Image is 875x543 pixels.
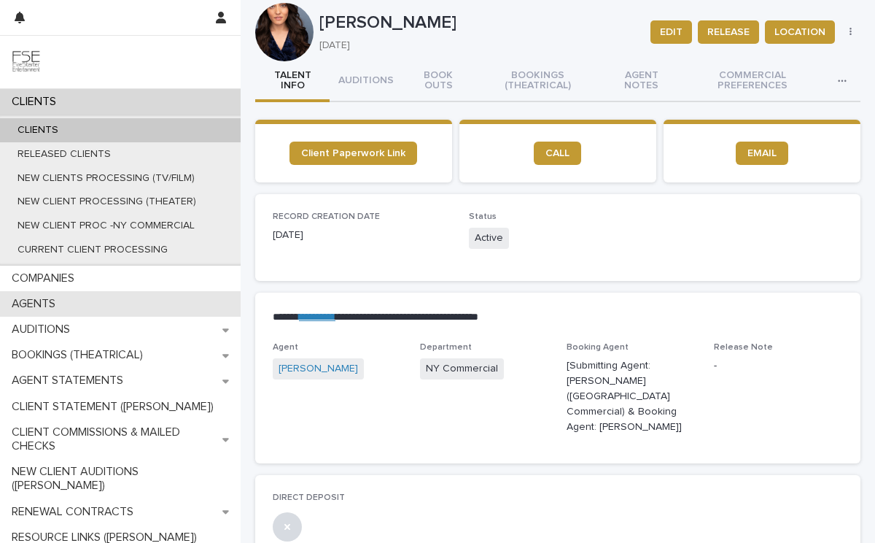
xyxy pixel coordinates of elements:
[6,348,155,362] p: BOOKINGS (THEATRICAL)
[6,374,135,388] p: AGENT STATEMENTS
[330,61,402,102] button: AUDITIONS
[601,61,681,102] button: AGENT NOTES
[567,343,629,352] span: Booking Agent
[12,47,41,77] img: 9JgRvJ3ETPGCJDhvPVA5
[567,358,696,434] p: [Submitting Agent: [PERSON_NAME] ([GEOGRAPHIC_DATA] Commercial) & Booking Agent: [PERSON_NAME]]
[714,343,773,352] span: Release Note
[319,12,639,34] p: [PERSON_NAME]
[273,493,345,502] span: DIRECT DEPOSIT
[747,148,777,158] span: EMAIL
[420,343,472,352] span: Department
[273,228,451,243] p: [DATE]
[319,39,633,52] p: [DATE]
[301,148,405,158] span: Client Paperwork Link
[534,142,581,165] a: CALL
[273,343,298,352] span: Agent
[6,465,241,493] p: NEW CLIENT AUDITIONS ([PERSON_NAME])
[6,244,179,256] p: CURRENT CLIENT PROCESSING
[6,271,86,285] p: COMPANIES
[6,124,70,136] p: CLIENTS
[420,358,504,380] span: NY Commercial
[736,142,788,165] a: EMAIL
[6,323,82,336] p: AUDITIONS
[6,297,67,311] p: AGENTS
[545,148,569,158] span: CALL
[650,20,692,44] button: EDIT
[682,61,824,102] button: COMMERCIAL PREFERENCES
[474,61,601,102] button: BOOKINGS (THEATRICAL)
[774,25,825,39] span: LOCATION
[6,400,225,414] p: CLIENT STATEMENT ([PERSON_NAME])
[6,196,208,208] p: NEW CLIENT PROCESSING (THEATER)
[273,212,380,221] span: RECORD CREATION DATE
[6,220,206,232] p: NEW CLIENT PROC -NY COMMERCIAL
[707,25,750,39] span: RELEASE
[6,505,145,519] p: RENEWAL CONTRACTS
[765,20,835,44] button: LOCATION
[6,148,122,161] p: RELEASED CLIENTS
[698,20,759,44] button: RELEASE
[279,361,358,377] a: [PERSON_NAME]
[469,228,509,249] span: Active
[255,61,330,102] button: TALENT INFO
[6,425,222,453] p: CLIENT COMMISSIONS & MAILED CHECKS
[402,61,474,102] button: BOOK OUTS
[469,212,497,221] span: Status
[660,25,682,39] span: EDIT
[714,358,844,374] p: -
[289,142,417,165] a: Client Paperwork Link
[6,95,68,109] p: CLIENTS
[6,172,206,185] p: NEW CLIENTS PROCESSING (TV/FILM)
